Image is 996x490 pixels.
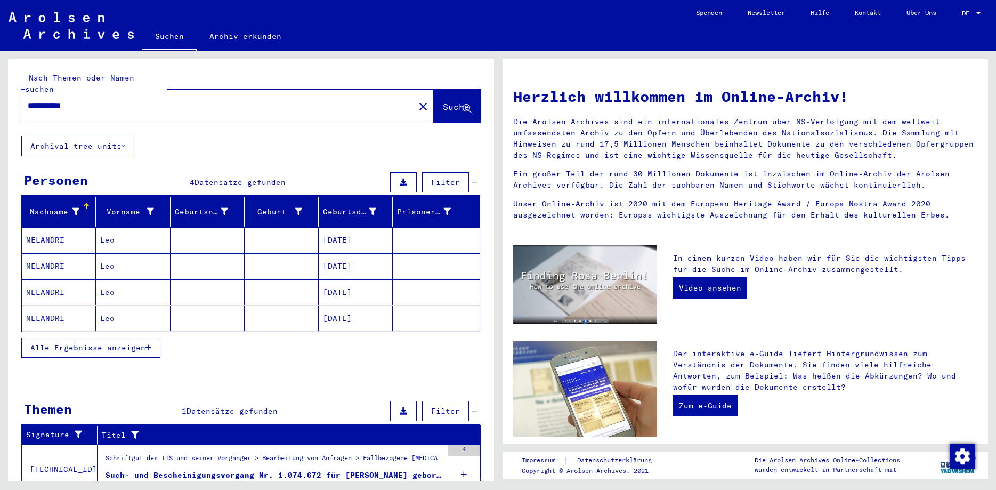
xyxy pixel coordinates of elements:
mat-cell: [DATE] [319,306,393,331]
mat-cell: Leo [96,279,170,305]
a: Archiv erkunden [197,23,294,49]
div: Schriftgut des ITS und seiner Vorgänger > Bearbeitung von Anfragen > Fallbezogene [MEDICAL_DATA] ... [106,453,443,468]
p: Der interaktive e-Guide liefert Hintergrundwissen zum Verständnis der Dokumente. Sie finden viele... [673,348,977,393]
div: Signature [26,429,84,440]
span: DE [962,10,974,17]
span: Filter [431,406,460,416]
span: Datensätze gefunden [187,406,278,416]
a: Video ansehen [673,277,747,299]
div: Prisoner # [397,203,466,220]
p: Copyright © Arolsen Archives, 2021 [522,466,665,476]
mat-header-cell: Geburtsdatum [319,197,393,227]
mat-cell: Leo [96,227,170,253]
div: Zustimmung ändern [949,443,975,469]
mat-cell: [DATE] [319,279,393,305]
img: video.jpg [513,245,657,324]
mat-cell: Leo [96,253,170,279]
div: Vorname [100,203,169,220]
mat-cell: MELANDRI [22,253,96,279]
a: Suchen [142,23,197,51]
button: Clear [412,95,434,117]
mat-label: Nach Themen oder Namen suchen [25,73,134,94]
img: eguide.jpg [513,341,657,437]
mat-header-cell: Geburt‏ [245,197,319,227]
p: In einem kurzen Video haben wir für Sie die wichtigsten Tipps für die Suche im Online-Archiv zusa... [673,253,977,275]
div: Such- und Bescheinigungsvorgang Nr. 1.074.672 für [PERSON_NAME] geboren [DEMOGRAPHIC_DATA] [106,470,443,481]
div: Geburtsdatum [323,206,376,218]
div: Geburtsname [175,206,228,218]
p: Unser Online-Archiv ist 2020 mit dem European Heritage Award / Europa Nostra Award 2020 ausgezeic... [513,198,978,221]
a: Zum e-Guide [673,395,738,416]
span: Suche [443,101,469,112]
div: Geburtsdatum [323,203,392,220]
button: Archival tree units [21,136,134,156]
img: yv_logo.png [938,452,978,478]
div: Geburt‏ [249,203,318,220]
div: Titel [102,427,467,444]
mat-cell: Leo [96,306,170,331]
a: Impressum [522,455,564,466]
p: wurden entwickelt in Partnerschaft mit [755,465,900,475]
img: Zustimmung ändern [950,444,975,469]
mat-cell: MELANDRI [22,306,96,331]
span: 1 [182,406,187,416]
img: Arolsen_neg.svg [9,12,134,39]
div: Titel [102,430,454,441]
button: Filter [422,401,469,421]
mat-cell: [DATE] [319,227,393,253]
button: Filter [422,172,469,192]
div: Nachname [26,206,79,218]
div: Geburtsname [175,203,244,220]
button: Suche [434,90,481,123]
button: Alle Ergebnisse anzeigen [21,338,160,358]
div: Prisoner # [397,206,450,218]
mat-cell: MELANDRI [22,279,96,305]
div: | [522,455,665,466]
p: Ein großer Teil der rund 30 Millionen Dokumente ist inzwischen im Online-Archiv der Arolsen Archi... [513,168,978,191]
a: Datenschutzerklärung [569,455,665,466]
mat-header-cell: Vorname [96,197,170,227]
span: Filter [431,178,460,187]
mat-header-cell: Geburtsname [171,197,245,227]
div: Personen [24,171,88,190]
div: Themen [24,399,72,419]
div: Vorname [100,206,153,218]
mat-cell: [DATE] [319,253,393,279]
span: 4 [190,178,195,187]
p: Die Arolsen Archives sind ein internationales Zentrum über NS-Verfolgung mit dem weltweit umfasse... [513,116,978,161]
p: Die Arolsen Archives Online-Collections [755,455,900,465]
span: Alle Ergebnisse anzeigen [30,343,145,352]
div: Signature [26,427,97,444]
mat-header-cell: Nachname [22,197,96,227]
mat-icon: close [417,100,430,113]
div: Geburt‏ [249,206,302,218]
div: 4 [448,445,480,456]
span: Datensätze gefunden [195,178,286,187]
mat-header-cell: Prisoner # [393,197,479,227]
h1: Herzlich willkommen im Online-Archiv! [513,85,978,108]
mat-cell: MELANDRI [22,227,96,253]
div: Nachname [26,203,95,220]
